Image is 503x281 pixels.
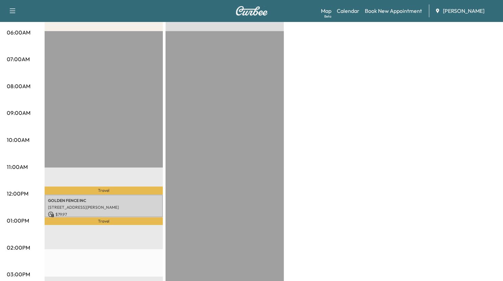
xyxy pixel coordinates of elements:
[48,211,159,218] p: $ 79.97
[337,7,359,15] a: Calendar
[235,6,268,16] img: Curbee Logo
[7,163,28,171] p: 11:00AM
[7,82,30,90] p: 08:00AM
[443,7,484,15] span: [PERSON_NAME]
[7,28,30,36] p: 06:00AM
[7,270,30,278] p: 03:00PM
[48,205,159,210] p: [STREET_ADDRESS][PERSON_NAME]
[7,55,30,63] p: 07:00AM
[45,186,163,195] p: Travel
[7,244,30,252] p: 02:00PM
[365,7,422,15] a: Book New Appointment
[45,217,163,225] p: Travel
[7,216,29,225] p: 01:00PM
[7,136,29,144] p: 10:00AM
[7,109,30,117] p: 09:00AM
[48,198,159,203] p: GOLDEN FENCE INC
[321,7,331,15] a: MapBeta
[7,189,28,198] p: 12:00PM
[324,14,331,19] div: Beta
